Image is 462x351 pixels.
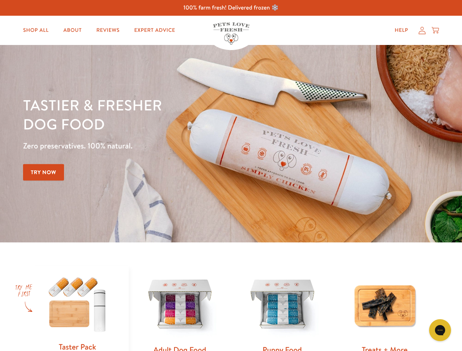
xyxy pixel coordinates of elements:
[128,23,181,38] a: Expert Advice
[213,22,249,45] img: Pets Love Fresh
[57,23,87,38] a: About
[23,164,64,181] a: Try Now
[23,95,300,133] h1: Tastier & fresher dog food
[425,317,455,344] iframe: Gorgias live chat messenger
[90,23,125,38] a: Reviews
[389,23,414,38] a: Help
[17,23,55,38] a: Shop All
[23,139,300,152] p: Zero preservatives. 100% natural.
